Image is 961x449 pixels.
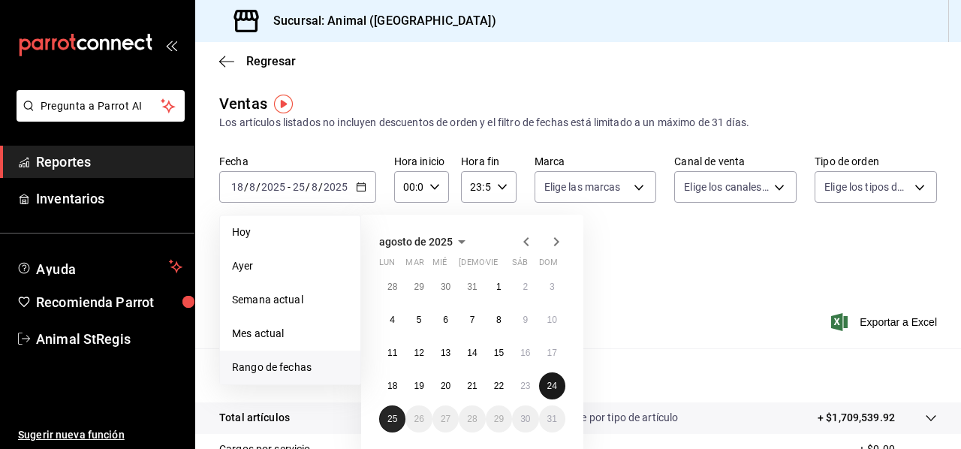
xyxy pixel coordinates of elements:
abbr: 28 de agosto de 2025 [467,414,477,424]
abbr: 14 de agosto de 2025 [467,348,477,358]
input: -- [311,181,318,193]
span: Mes actual [232,326,348,342]
span: Reportes [36,152,182,172]
abbr: lunes [379,258,395,273]
abbr: 29 de agosto de 2025 [494,414,504,424]
span: Elige las marcas [544,179,621,194]
span: Semana actual [232,292,348,308]
button: open_drawer_menu [165,39,177,51]
img: Tooltip marker [274,95,293,113]
abbr: domingo [539,258,558,273]
span: Hoy [232,225,348,240]
button: 29 de agosto de 2025 [486,405,512,432]
button: 24 de agosto de 2025 [539,372,565,399]
span: Sugerir nueva función [18,427,182,443]
button: 1 de agosto de 2025 [486,273,512,300]
abbr: 16 de agosto de 2025 [520,348,530,358]
button: Pregunta a Parrot AI [17,90,185,122]
input: ---- [323,181,348,193]
abbr: 29 de julio de 2025 [414,282,423,292]
abbr: 23 de agosto de 2025 [520,381,530,391]
button: 28 de agosto de 2025 [459,405,485,432]
button: 26 de agosto de 2025 [405,405,432,432]
div: Ventas [219,92,267,115]
button: 23 de agosto de 2025 [512,372,538,399]
button: 11 de agosto de 2025 [379,339,405,366]
abbr: 25 de agosto de 2025 [387,414,397,424]
abbr: 22 de agosto de 2025 [494,381,504,391]
abbr: 7 de agosto de 2025 [470,315,475,325]
label: Marca [535,156,657,167]
input: -- [249,181,256,193]
abbr: 17 de agosto de 2025 [547,348,557,358]
button: 19 de agosto de 2025 [405,372,432,399]
abbr: 24 de agosto de 2025 [547,381,557,391]
span: Pregunta a Parrot AI [41,98,161,114]
button: 20 de agosto de 2025 [432,372,459,399]
abbr: sábado [512,258,528,273]
button: Regresar [219,54,296,68]
p: + $1,709,539.92 [818,410,895,426]
button: 15 de agosto de 2025 [486,339,512,366]
abbr: 9 de agosto de 2025 [523,315,528,325]
abbr: 15 de agosto de 2025 [494,348,504,358]
button: 8 de agosto de 2025 [486,306,512,333]
span: / [318,181,323,193]
span: Inventarios [36,188,182,209]
span: Elige los tipos de orden [824,179,909,194]
button: 6 de agosto de 2025 [432,306,459,333]
label: Tipo de orden [815,156,937,167]
span: Rango de fechas [232,360,348,375]
span: / [306,181,310,193]
button: 30 de julio de 2025 [432,273,459,300]
button: 31 de agosto de 2025 [539,405,565,432]
abbr: miércoles [432,258,447,273]
button: 25 de agosto de 2025 [379,405,405,432]
label: Fecha [219,156,376,167]
button: agosto de 2025 [379,233,471,251]
button: 18 de agosto de 2025 [379,372,405,399]
span: - [288,181,291,193]
span: Ayer [232,258,348,274]
button: Exportar a Excel [834,313,937,331]
p: Total artículos [219,410,290,426]
label: Canal de venta [674,156,797,167]
button: 12 de agosto de 2025 [405,339,432,366]
abbr: 31 de julio de 2025 [467,282,477,292]
abbr: 11 de agosto de 2025 [387,348,397,358]
abbr: 13 de agosto de 2025 [441,348,450,358]
button: 14 de agosto de 2025 [459,339,485,366]
label: Hora inicio [394,156,449,167]
abbr: 28 de julio de 2025 [387,282,397,292]
button: 30 de agosto de 2025 [512,405,538,432]
span: Animal StRegis [36,329,182,349]
abbr: jueves [459,258,547,273]
span: Elige los canales de venta [684,179,769,194]
button: 9 de agosto de 2025 [512,306,538,333]
abbr: 2 de agosto de 2025 [523,282,528,292]
abbr: 20 de agosto de 2025 [441,381,450,391]
button: 4 de agosto de 2025 [379,306,405,333]
button: 2 de agosto de 2025 [512,273,538,300]
abbr: 27 de agosto de 2025 [441,414,450,424]
abbr: 4 de agosto de 2025 [390,315,395,325]
div: Los artículos listados no incluyen descuentos de orden y el filtro de fechas está limitado a un m... [219,115,937,131]
button: 21 de agosto de 2025 [459,372,485,399]
span: / [244,181,249,193]
button: 22 de agosto de 2025 [486,372,512,399]
abbr: 30 de julio de 2025 [441,282,450,292]
abbr: 8 de agosto de 2025 [496,315,502,325]
abbr: 31 de agosto de 2025 [547,414,557,424]
span: agosto de 2025 [379,236,453,248]
abbr: 19 de agosto de 2025 [414,381,423,391]
a: Pregunta a Parrot AI [11,109,185,125]
input: -- [292,181,306,193]
span: / [256,181,261,193]
abbr: 3 de agosto de 2025 [550,282,555,292]
button: 27 de agosto de 2025 [432,405,459,432]
h3: Sucursal: Animal ([GEOGRAPHIC_DATA]) [261,12,496,30]
button: 7 de agosto de 2025 [459,306,485,333]
abbr: 6 de agosto de 2025 [443,315,448,325]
